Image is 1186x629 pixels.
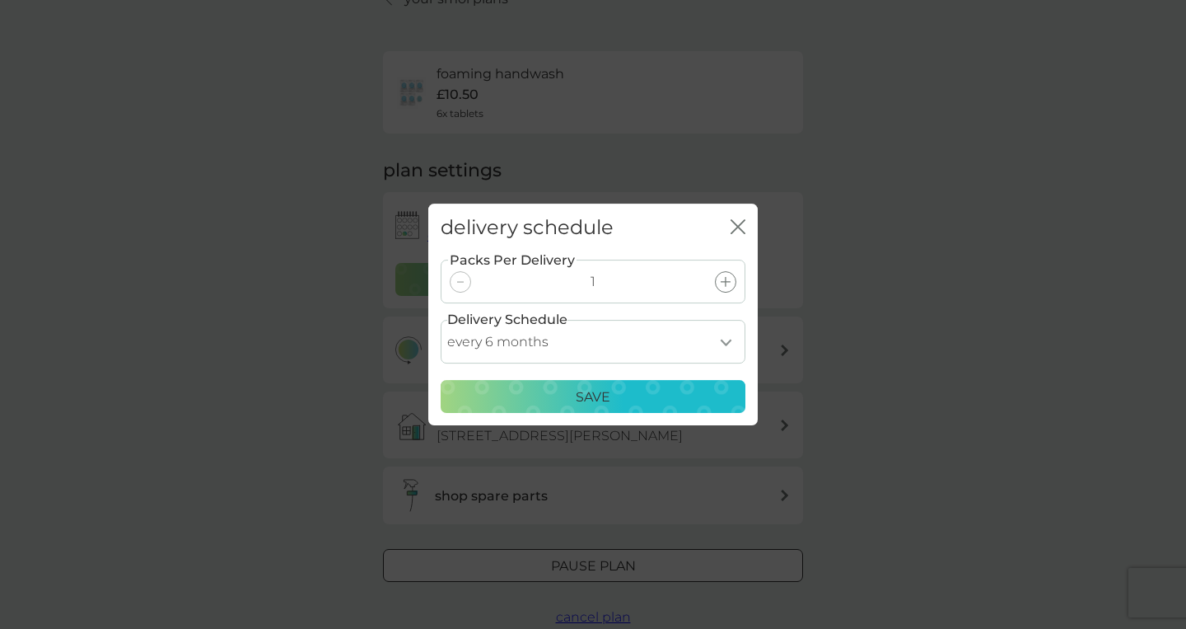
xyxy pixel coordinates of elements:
[447,309,567,331] label: Delivery Schedule
[591,271,595,293] p: 1
[576,387,610,408] p: Save
[441,380,745,413] button: Save
[731,219,745,237] button: close
[448,250,577,271] label: Packs Per Delivery
[441,216,614,240] h2: delivery schedule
